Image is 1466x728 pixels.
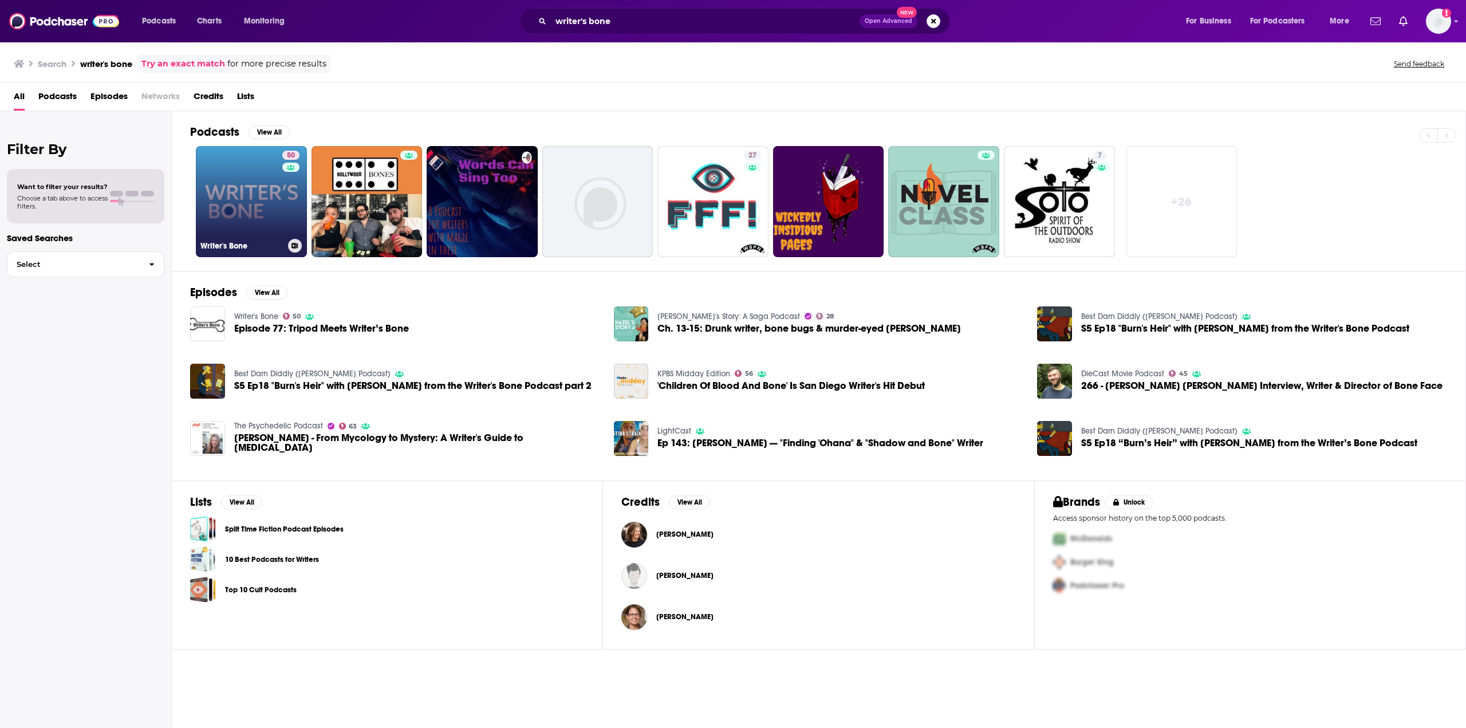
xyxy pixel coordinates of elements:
a: 45 [1169,370,1188,377]
span: Burger King [1070,557,1114,567]
a: 266 - Michael Donovan Horn Interview, Writer & Director of Bone Face [1081,381,1443,391]
img: Third Pro Logo [1049,574,1070,597]
a: Try an exact match [141,57,225,70]
a: Split Time Fiction Podcast Episodes [225,523,344,536]
span: Open Advanced [865,18,912,24]
span: Select [7,261,140,268]
a: Joelle Boneparth [656,571,714,580]
button: Send feedback [1390,59,1448,69]
button: Show profile menu [1426,9,1451,34]
div: Search podcasts, credits, & more... [530,8,961,34]
h2: Lists [190,495,212,509]
span: Podchaser Pro [1070,581,1124,591]
a: Show notifications dropdown [1366,11,1385,31]
h3: Writer's Bone [200,241,283,251]
a: +26 [1126,146,1238,257]
a: Credits [194,87,223,111]
span: Episode 77: Tripod Meets Writer’s Bone [234,324,409,333]
a: Eugenia Bone [656,530,714,539]
a: Episodes [90,87,128,111]
span: McDonalds [1070,534,1112,544]
input: Search podcasts, credits, & more... [551,12,860,30]
span: Monitoring [244,13,285,29]
a: Ch. 13-15: Drunk writer, bone bugs & murder-eyed Sophie [657,324,961,333]
a: Ep 143: Christina Strain — "Finding 'Ohana" & "Shadow and Bone" Writer [657,438,983,448]
span: Top 10 Cult Podcasts [190,577,216,603]
span: 45 [1179,371,1188,376]
span: [PERSON_NAME] [656,612,714,621]
a: Podcasts [38,87,77,111]
a: Top 10 Cult Podcasts [225,584,297,596]
a: 'Children Of Blood And Bone' Is San Diego Writer's Hit Debut [614,364,649,399]
span: All [14,87,25,111]
img: Eugenia Bone - From Mycology to Mystery: A Writer's Guide to Psilocybin [190,421,225,456]
h2: Brands [1053,495,1101,509]
button: Open AdvancedNew [860,14,917,28]
span: Logged in as juliahaav [1426,9,1451,34]
a: Writer's Bone [234,312,278,321]
span: Ch. 13-15: Drunk writer, bone bugs & murder-eyed [PERSON_NAME] [657,324,961,333]
span: [PERSON_NAME] [656,530,714,539]
a: DieCast Movie Podcast [1081,369,1164,379]
img: Beth Shapiro [621,604,647,630]
h2: Podcasts [190,125,239,139]
a: LightCast [657,426,691,436]
span: 10 Best Podcasts for Writers [190,546,216,572]
a: 56 [735,370,753,377]
a: CreditsView All [621,495,710,509]
a: S5 Ep18 "Burn's Heir" with Sean Tuohy from the Writer's Bone Podcast [1081,324,1409,333]
img: Ep 143: Christina Strain — "Finding 'Ohana" & "Shadow and Bone" Writer [614,421,649,456]
a: Lists [237,87,254,111]
button: View All [246,286,287,300]
a: EpisodesView All [190,285,287,300]
h2: Filter By [7,141,164,158]
h3: writer's bone [80,58,132,69]
h2: Credits [621,495,660,509]
a: 63 [339,423,357,430]
button: Eugenia BoneEugenia Bone [621,516,1015,553]
a: Beth Shapiro [656,612,714,621]
span: Want to filter your results? [17,183,108,191]
img: 266 - Michael Donovan Horn Interview, Writer & Director of Bone Face [1037,364,1072,399]
span: Choose a tab above to access filters. [17,194,108,210]
a: Best Darn Diddly (Simpson's Podcast) [234,369,391,379]
img: S5 Ep18 "Burn's Heir" with Sean Tuohy from the Writer's Bone Podcast part 2 [190,364,225,399]
span: 27 [748,150,756,162]
span: 56 [745,371,753,376]
a: Charts [190,12,228,30]
a: Hazel's Story: A Saga Podcast [657,312,800,321]
span: Charts [197,13,222,29]
a: Split Time Fiction Podcast Episodes [190,516,216,542]
a: S5 Ep18 "Burn's Heir" with Sean Tuohy from the Writer's Bone Podcast [1037,306,1072,341]
span: Ep 143: [PERSON_NAME] — "Finding 'Ohana" & "Shadow and Bone" Writer [657,438,983,448]
a: The Psychedelic Podcast [234,421,323,431]
button: open menu [1178,12,1246,30]
span: Podcasts [142,13,176,29]
span: S5 Ep18 "Burn's Heir" with [PERSON_NAME] from the Writer's Bone Podcast part 2 [234,381,592,391]
button: open menu [236,12,299,30]
a: S5 Ep18 “Burn’s Heir” with Sean Tuohy from the Writer’s Bone Podcast [1081,438,1417,448]
img: Podchaser - Follow, Share and Rate Podcasts [9,10,119,32]
a: ListsView All [190,495,262,509]
img: Eugenia Bone [621,522,647,548]
img: Ch. 13-15: Drunk writer, bone bugs & murder-eyed Sophie [614,306,649,341]
span: [PERSON_NAME] - From Mycology to Mystery: A Writer's Guide to [MEDICAL_DATA] [234,433,600,452]
a: 28 [816,313,834,320]
span: 50 [293,314,301,319]
span: S5 Ep18 “Burn’s Heir” with [PERSON_NAME] from the Writer’s Bone Podcast [1081,438,1417,448]
img: Episode 77: Tripod Meets Writer’s Bone [190,306,225,341]
a: PodcastsView All [190,125,290,139]
a: 27 [744,151,761,160]
button: open menu [1243,12,1322,30]
span: New [897,7,917,18]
